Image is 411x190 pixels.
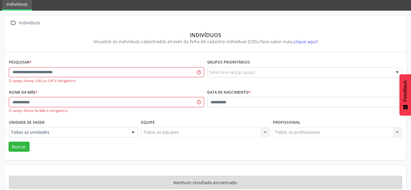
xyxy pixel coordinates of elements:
[207,58,250,67] label: Grupos prioritários
[9,19,41,27] a:  Indivíduos
[9,176,402,189] div: Nenhum resultado encontrado.
[402,80,408,102] span: Feedback
[141,118,155,127] label: Equipe
[9,58,32,67] label: Pesquisar
[9,78,204,84] div: O campo Nome, CNS ou CPF é obrigatório
[207,88,251,97] label: Data de nascimento
[18,19,41,27] div: Indivíduos
[9,142,30,152] button: Buscar
[9,19,18,27] i: 
[13,38,398,45] div: Visualize os indivíduos cadastrados através da ficha de cadastro individual (CDS).
[273,118,300,127] label: Profissional
[9,108,204,113] div: O campo Nome da Mãe é obrigatório
[293,39,317,44] span: clique aqui!
[260,39,317,44] i: Para saber mais,
[399,74,411,116] button: Feedback - Mostrar pesquisa
[9,118,45,127] label: Unidade de saúde
[13,32,398,38] div: Indivíduos
[9,88,37,97] label: Nome da mãe
[209,69,255,75] span: Selecione o(s) grupo(s)
[11,129,126,135] span: Todas as unidades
